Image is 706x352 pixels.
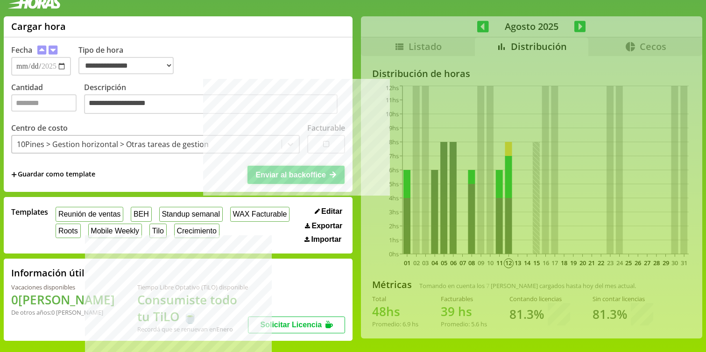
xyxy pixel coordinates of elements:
button: Editar [312,207,346,216]
button: Reunión de ventas [56,207,123,221]
span: Importar [311,235,341,244]
h2: Información útil [11,267,85,279]
button: Roots [56,224,80,238]
span: Exportar [312,222,343,230]
button: Enviar al backoffice [247,166,345,183]
label: Descripción [84,82,345,116]
input: Cantidad [11,94,77,112]
label: Tipo de hora [78,45,181,76]
button: WAX Facturable [230,207,289,221]
button: Tilo [149,224,167,238]
button: Standup semanal [159,207,223,221]
button: BEH [131,207,152,221]
div: Tiempo Libre Optativo (TiLO) disponible [137,283,248,291]
h1: Cargar hora [11,20,66,33]
label: Facturable [307,123,345,133]
span: Editar [321,207,342,216]
div: Vacaciones disponibles [11,283,115,291]
span: Templates [11,207,48,217]
div: Recordá que se renuevan en [137,325,248,333]
label: Centro de costo [11,123,68,133]
div: 10Pines > Gestion horizontal > Otras tareas de gestion [17,139,209,149]
button: Mobile Weekly [88,224,142,238]
select: Tipo de hora [78,57,174,74]
h1: 0 [PERSON_NAME] [11,291,115,308]
label: Fecha [11,45,32,55]
div: De otros años: 0 [PERSON_NAME] [11,308,115,317]
h1: Consumiste todo tu TiLO 🍵 [137,291,248,325]
span: Solicitar Licencia [261,321,322,329]
b: Enero [216,325,233,333]
button: Exportar [302,221,345,231]
button: Crecimiento [174,224,219,238]
textarea: Descripción [84,94,338,114]
span: Enviar al backoffice [256,171,326,179]
label: Cantidad [11,82,84,116]
span: +Guardar como template [11,169,95,180]
span: + [11,169,17,180]
button: Solicitar Licencia [248,317,345,333]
